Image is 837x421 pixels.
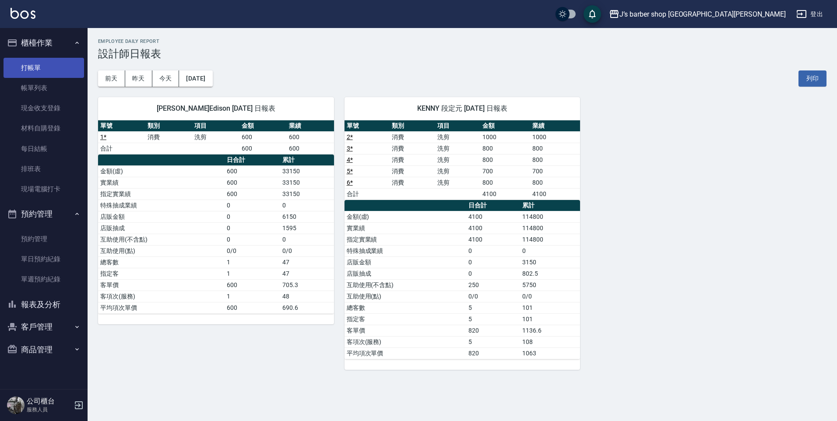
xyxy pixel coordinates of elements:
td: 店販金額 [345,256,467,268]
td: 1 [225,268,280,279]
td: 客項次(服務) [345,336,467,347]
th: 項目 [435,120,480,132]
td: 金額(虛) [98,165,225,177]
td: 0 [466,256,520,268]
td: 600 [225,188,280,200]
a: 預約管理 [4,229,84,249]
td: 0/0 [225,245,280,256]
td: 指定實業績 [98,188,225,200]
td: 705.3 [280,279,334,291]
td: 總客數 [345,302,467,313]
td: 0 [466,268,520,279]
td: 114800 [520,222,580,234]
td: 4100 [530,188,580,200]
a: 排班表 [4,159,84,179]
td: 平均項次單價 [98,302,225,313]
td: 消費 [390,165,435,177]
th: 類別 [145,120,193,132]
td: 客單價 [98,279,225,291]
td: 600 [225,279,280,291]
td: 消費 [390,143,435,154]
td: 4100 [480,188,530,200]
td: 1000 [530,131,580,143]
td: 總客數 [98,256,225,268]
td: 33150 [280,188,334,200]
td: 33150 [280,177,334,188]
button: 客戶管理 [4,316,84,338]
td: 互助使用(不含點) [98,234,225,245]
td: 洗剪 [435,177,480,188]
td: 0 [225,211,280,222]
td: 47 [280,256,334,268]
td: 5750 [520,279,580,291]
th: 單號 [98,120,145,132]
td: 114800 [520,234,580,245]
td: 互助使用(點) [98,245,225,256]
button: [DATE] [179,70,212,87]
td: 101 [520,302,580,313]
td: 5 [466,336,520,347]
td: 1595 [280,222,334,234]
td: 消費 [145,131,193,143]
a: 單週預約紀錄 [4,269,84,289]
td: 114800 [520,211,580,222]
td: 0/0 [280,245,334,256]
td: 0 [466,245,520,256]
img: Person [7,396,25,414]
th: 日合計 [225,154,280,166]
td: 600 [287,131,334,143]
th: 業績 [530,120,580,132]
button: save [584,5,601,23]
td: 802.5 [520,268,580,279]
table: a dense table [345,120,580,200]
th: 業績 [287,120,334,132]
img: Logo [11,8,35,19]
span: KENNY 段定元 [DATE] 日報表 [355,104,570,113]
td: 金額(虛) [345,211,467,222]
a: 帳單列表 [4,78,84,98]
td: 店販金額 [98,211,225,222]
table: a dense table [98,120,334,154]
td: 600 [225,165,280,177]
td: 洗剪 [435,131,480,143]
td: 特殊抽成業績 [98,200,225,211]
td: 4100 [466,234,520,245]
td: 700 [530,165,580,177]
h3: 設計師日報表 [98,48,826,60]
td: 客項次(服務) [98,291,225,302]
td: 指定客 [98,268,225,279]
td: 洗剪 [192,131,239,143]
td: 108 [520,336,580,347]
a: 打帳單 [4,58,84,78]
td: 101 [520,313,580,325]
td: 洗剪 [435,165,480,177]
th: 金額 [239,120,287,132]
td: 1136.6 [520,325,580,336]
td: 店販抽成 [98,222,225,234]
a: 單日預約紀錄 [4,249,84,269]
td: 48 [280,291,334,302]
td: 6150 [280,211,334,222]
th: 累計 [280,154,334,166]
button: 預約管理 [4,203,84,225]
td: 4100 [466,211,520,222]
td: 47 [280,268,334,279]
td: 客單價 [345,325,467,336]
td: 4100 [466,222,520,234]
td: 洗剪 [435,143,480,154]
td: 特殊抽成業績 [345,245,467,256]
td: 600 [287,143,334,154]
td: 800 [530,177,580,188]
td: 0 [520,245,580,256]
td: 800 [480,143,530,154]
th: 類別 [390,120,435,132]
td: 600 [239,131,287,143]
a: 每日結帳 [4,139,84,159]
button: 報表及分析 [4,293,84,316]
a: 材料自購登錄 [4,118,84,138]
td: 600 [239,143,287,154]
table: a dense table [98,154,334,314]
td: 0 [225,234,280,245]
button: 登出 [793,6,826,22]
td: 33150 [280,165,334,177]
